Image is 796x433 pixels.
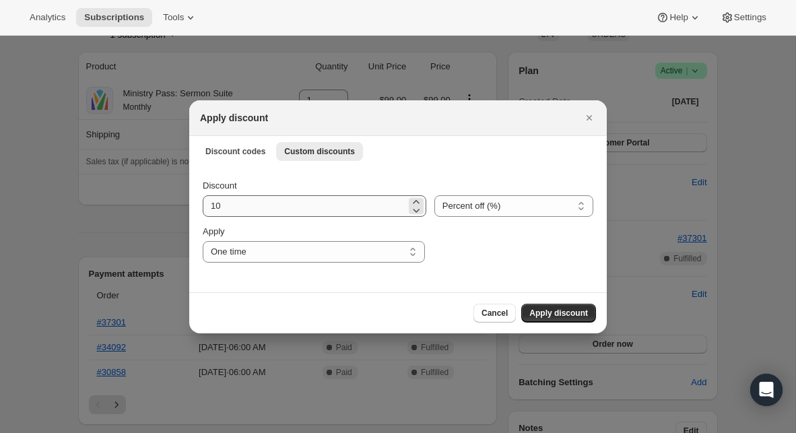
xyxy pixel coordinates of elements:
[205,146,265,157] span: Discount codes
[482,308,508,319] span: Cancel
[734,12,766,23] span: Settings
[473,304,516,323] button: Cancel
[712,8,774,27] button: Settings
[648,8,709,27] button: Help
[189,166,607,292] div: Custom discounts
[203,226,225,236] span: Apply
[30,12,65,23] span: Analytics
[203,180,237,191] span: Discount
[163,12,184,23] span: Tools
[276,142,363,161] button: Custom discounts
[669,12,688,23] span: Help
[521,304,596,323] button: Apply discount
[529,308,588,319] span: Apply discount
[76,8,152,27] button: Subscriptions
[22,8,73,27] button: Analytics
[284,146,355,157] span: Custom discounts
[197,142,273,161] button: Discount codes
[84,12,144,23] span: Subscriptions
[200,111,268,125] h2: Apply discount
[750,374,783,406] div: Open Intercom Messenger
[580,108,599,127] button: Close
[155,8,205,27] button: Tools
